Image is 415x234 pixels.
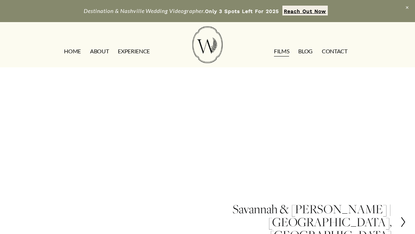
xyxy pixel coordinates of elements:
a: Reach Out Now [282,6,328,15]
a: FILMS [274,46,289,57]
img: Wild Fern Weddings [192,26,223,63]
a: EXPERIENCE [118,46,150,57]
strong: Reach Out Now [284,8,326,14]
a: CONTACT [322,46,347,57]
a: ABOUT [90,46,109,57]
a: Blog [298,46,313,57]
a: HOME [64,46,81,57]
